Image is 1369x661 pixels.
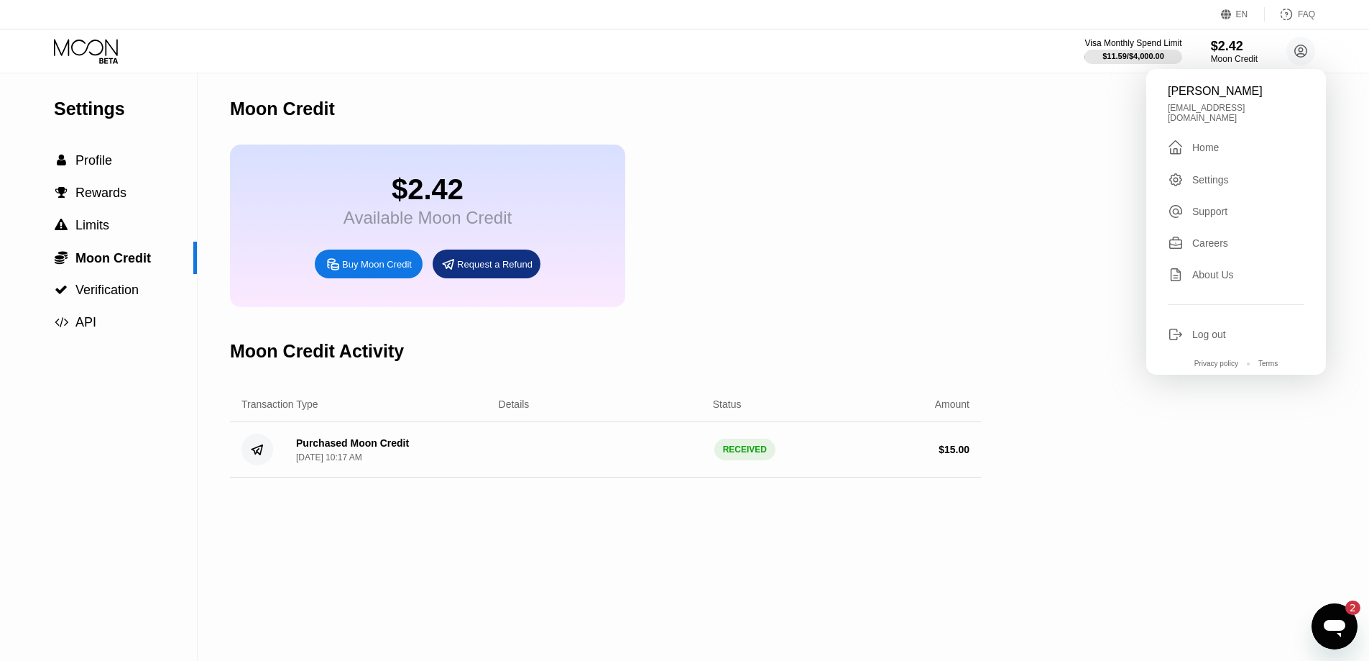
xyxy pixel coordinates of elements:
[935,398,969,410] div: Amount
[315,250,423,278] div: Buy Moon Credit
[54,316,68,329] div: 
[54,250,68,265] div: 
[1258,360,1278,368] div: Terms
[54,99,197,119] div: Settings
[1221,7,1265,22] div: EN
[230,341,404,362] div: Moon Credit Activity
[1211,54,1258,64] div: Moon Credit
[1194,360,1238,368] div: Privacy policy
[1168,139,1304,156] div: Home
[1168,204,1304,219] div: Support
[55,186,68,199] span: 
[344,173,512,206] div: $2.42
[939,444,969,455] div: $ 15.00
[499,398,530,410] div: Details
[1265,7,1315,22] div: FAQ
[55,316,68,329] span: 
[1168,139,1184,156] div: 
[713,398,742,410] div: Status
[1236,9,1248,19] div: EN
[1084,38,1181,64] div: Visa Monthly Spend Limit$11.59/$4,000.00
[54,219,68,232] div: 
[75,153,112,168] span: Profile
[1312,603,1358,649] iframe: Button to launch messaging window, 2 unread messages
[57,154,66,167] span: 
[1211,39,1258,64] div: $2.42Moon Credit
[1192,237,1228,249] div: Careers
[75,315,96,329] span: API
[344,208,512,228] div: Available Moon Credit
[55,219,68,232] span: 
[1168,103,1304,123] div: [EMAIL_ADDRESS][DOMAIN_NAME]
[54,154,68,167] div: 
[1168,172,1304,188] div: Settings
[1168,235,1304,251] div: Careers
[75,186,126,200] span: Rewards
[55,283,68,296] span: 
[1192,174,1229,186] div: Settings
[75,283,139,297] span: Verification
[1192,269,1234,281] div: About Us
[433,250,540,278] div: Request a Refund
[457,258,533,270] div: Request a Refund
[1332,601,1360,615] iframe: Number of unread messages
[54,186,68,199] div: 
[342,258,412,270] div: Buy Moon Credit
[1084,38,1181,48] div: Visa Monthly Spend Limit
[75,251,151,265] span: Moon Credit
[714,439,775,460] div: RECEIVED
[296,452,362,462] div: [DATE] 10:17 AM
[55,250,68,265] span: 
[1168,267,1304,283] div: About Us
[1192,142,1219,153] div: Home
[241,398,318,410] div: Transaction Type
[54,283,68,296] div: 
[1168,327,1304,342] div: Log out
[1298,9,1315,19] div: FAQ
[1211,39,1258,54] div: $2.42
[75,218,109,232] span: Limits
[1192,329,1226,340] div: Log out
[230,99,335,119] div: Moon Credit
[296,437,409,449] div: Purchased Moon Credit
[1192,206,1227,217] div: Support
[1168,85,1304,98] div: [PERSON_NAME]
[1102,52,1164,60] div: $11.59 / $4,000.00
